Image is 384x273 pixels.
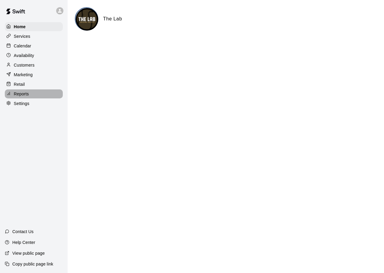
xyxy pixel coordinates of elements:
[14,43,31,49] p: Calendar
[14,72,33,78] p: Marketing
[103,15,122,23] h6: The Lab
[5,32,63,41] a: Services
[12,239,35,245] p: Help Center
[14,52,34,58] p: Availability
[5,22,63,31] a: Home
[5,70,63,79] a: Marketing
[14,24,26,30] p: Home
[5,41,63,50] a: Calendar
[14,91,29,97] p: Reports
[14,33,30,39] p: Services
[14,81,25,87] p: Retail
[5,80,63,89] a: Retail
[5,99,63,108] a: Settings
[14,100,29,106] p: Settings
[5,89,63,98] a: Reports
[12,229,34,235] p: Contact Us
[5,51,63,60] a: Availability
[12,261,53,267] p: Copy public page link
[76,8,98,31] img: The Lab logo
[14,62,35,68] p: Customers
[5,61,63,70] a: Customers
[12,250,45,256] p: View public page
